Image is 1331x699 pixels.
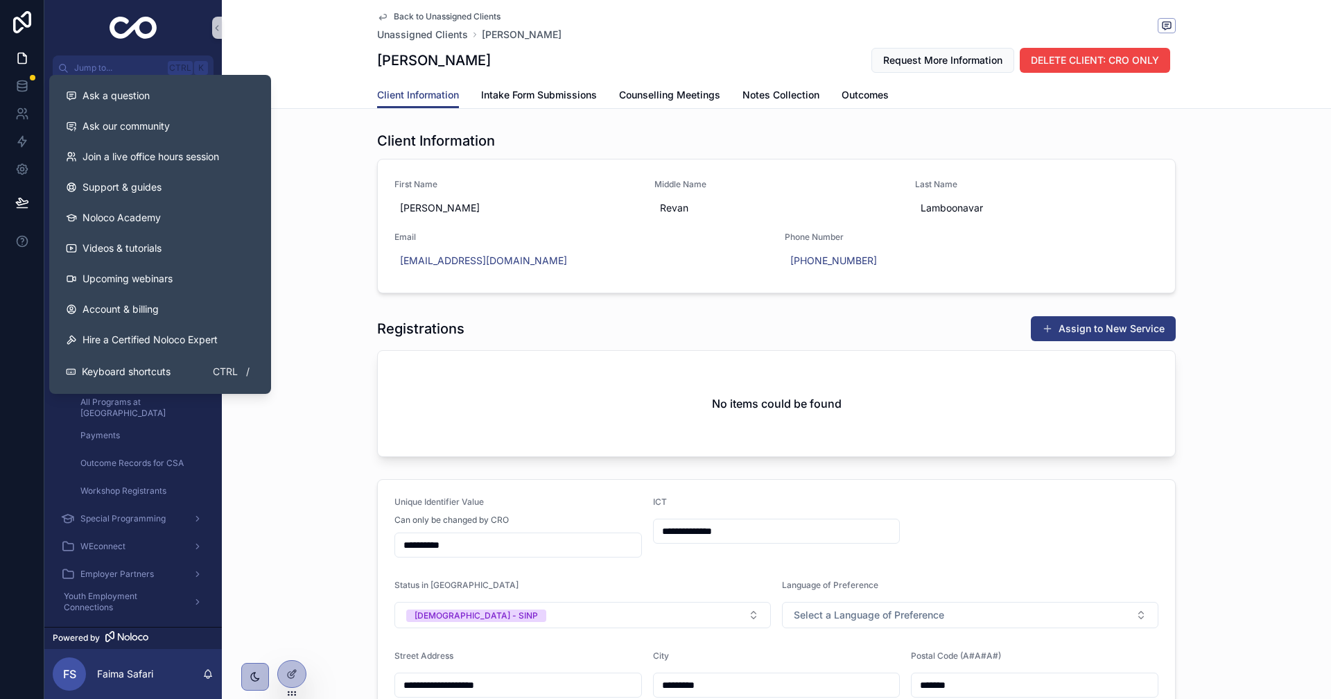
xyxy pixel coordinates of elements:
[782,602,1158,628] button: Select Button
[742,83,819,110] a: Notes Collection
[55,355,266,388] button: Keyboard shortcutsCtrl/
[482,28,562,42] a: [PERSON_NAME]
[211,363,239,380] span: Ctrl
[97,667,153,681] p: Faima Safari
[53,55,214,80] button: Jump to...CtrlK
[80,541,125,552] span: WEconnect
[394,602,771,628] button: Select Button
[74,62,162,74] span: Jump to...
[82,89,150,103] span: Ask a question
[242,366,253,377] span: /
[782,580,878,590] span: Language of Preference
[712,395,842,412] h2: No items could be found
[82,365,171,379] span: Keyboard shortcuts
[883,53,1002,67] span: Request More Information
[55,202,266,233] a: Noloco Academy
[394,650,453,661] span: Street Address
[80,513,166,524] span: Special Programming
[82,180,162,194] span: Support & guides
[55,172,266,202] a: Support & guides
[842,83,889,110] a: Outcomes
[378,159,1175,293] a: First Name[PERSON_NAME]Middle NameRevanLast NameLamboonavarEmail[EMAIL_ADDRESS][DOMAIN_NAME]Phone...
[660,201,892,215] span: Revan
[377,51,491,70] h1: [PERSON_NAME]
[64,591,182,613] span: Youth Employment Connections
[394,497,484,507] span: Unique Identifier Value
[80,458,184,469] span: Outcome Records for CSA
[55,264,266,294] a: Upcoming webinars
[168,61,193,75] span: Ctrl
[53,562,214,587] a: Employer Partners
[69,423,214,448] a: Payments
[55,233,266,264] a: Videos & tutorials
[394,515,509,526] span: Can only be changed by CRO
[110,17,157,39] img: App logo
[195,62,207,74] span: K
[377,28,468,42] a: Unassigned Clients
[794,608,944,622] span: Select a Language of Preference
[53,632,100,644] span: Powered by
[53,506,214,531] a: Special Programming
[44,80,222,627] div: scrollable content
[55,111,266,141] a: Ask our community
[53,589,214,614] a: Youth Employment Connections
[785,232,1158,243] span: Phone Number
[44,627,222,649] a: Powered by
[619,88,720,102] span: Counselling Meetings
[653,497,667,507] span: ICT
[400,201,632,215] span: [PERSON_NAME]
[742,88,819,102] span: Notes Collection
[80,569,154,580] span: Employer Partners
[415,610,538,622] div: [DEMOGRAPHIC_DATA] - SINP
[1031,53,1159,67] span: DELETE CLIENT: CRO ONLY
[394,580,519,590] span: Status in [GEOGRAPHIC_DATA]
[619,83,720,110] a: Counselling Meetings
[377,88,459,102] span: Client Information
[654,179,898,190] span: Middle Name
[82,302,159,316] span: Account & billing
[55,294,266,325] a: Account & billing
[69,478,214,503] a: Workshop Registrants
[377,319,464,338] h1: Registrations
[82,211,161,225] span: Noloco Academy
[911,650,1001,661] span: Postal Code (A#A#A#)
[400,254,567,268] a: [EMAIL_ADDRESS][DOMAIN_NAME]
[915,179,1158,190] span: Last Name
[921,201,1153,215] span: Lamboonavar
[481,83,597,110] a: Intake Form Submissions
[842,88,889,102] span: Outcomes
[82,272,173,286] span: Upcoming webinars
[55,141,266,172] a: Join a live office hours session
[82,333,218,347] span: Hire a Certified Noloco Expert
[871,48,1014,73] button: Request More Information
[80,430,120,441] span: Payments
[63,666,76,682] span: FS
[790,254,877,268] a: [PHONE_NUMBER]
[55,80,266,111] button: Ask a question
[377,131,495,150] h1: Client Information
[1031,316,1176,341] button: Assign to New Service
[481,88,597,102] span: Intake Form Submissions
[394,232,768,243] span: Email
[82,241,162,255] span: Videos & tutorials
[82,150,219,164] span: Join a live office hours session
[69,451,214,476] a: Outcome Records for CSA
[82,119,170,133] span: Ask our community
[653,650,669,661] span: City
[394,179,638,190] span: First Name
[55,325,266,355] button: Hire a Certified Noloco Expert
[377,83,459,109] a: Client Information
[394,11,501,22] span: Back to Unassigned Clients
[1020,48,1170,73] button: DELETE CLIENT: CRO ONLY
[53,534,214,559] a: WEconnect
[69,395,214,420] a: All Programs at [GEOGRAPHIC_DATA]
[377,11,501,22] a: Back to Unassigned Clients
[80,485,166,497] span: Workshop Registrants
[80,397,200,419] span: All Programs at [GEOGRAPHIC_DATA]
